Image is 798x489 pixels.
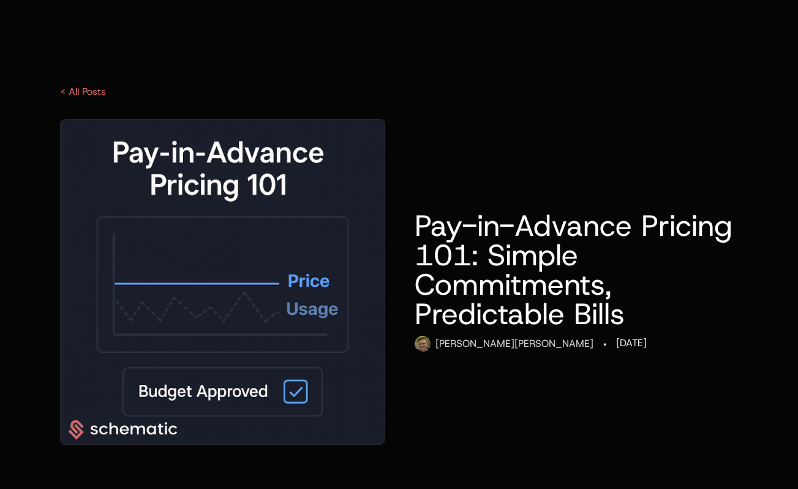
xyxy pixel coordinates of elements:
[415,336,431,352] img: Ryan Echternacht
[60,85,106,98] a: < All Posts
[435,336,593,351] div: [PERSON_NAME] [PERSON_NAME]
[415,211,738,328] h1: Pay-in-Advance Pricing 101: Simple Commitments, Predictable Bills
[616,336,647,351] div: [DATE]
[61,119,385,444] img: Group 427320894
[603,336,606,353] div: ·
